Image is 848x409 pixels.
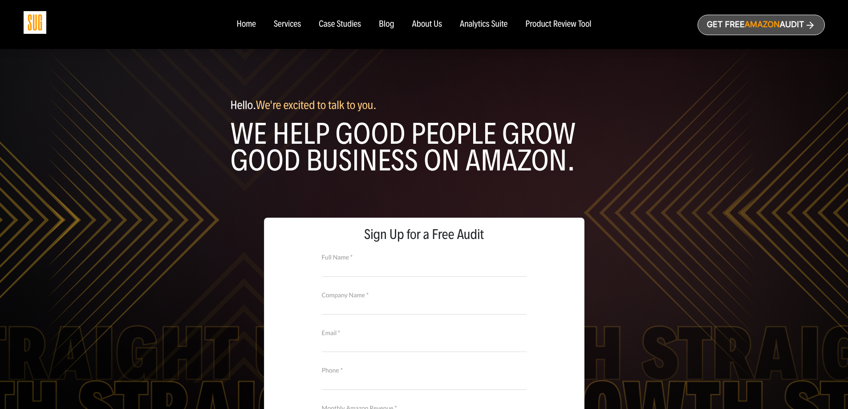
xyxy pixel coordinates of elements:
a: About Us [412,20,442,29]
h1: WE help good people grow good business on amazon. [231,121,618,174]
input: Email * [322,336,527,352]
input: Company Name * [322,299,527,314]
a: Services [274,20,301,29]
a: Blog [379,20,394,29]
a: Home [236,20,256,29]
p: Hello. [231,99,618,112]
a: Get freeAmazonAudit [698,15,825,35]
label: Phone * [322,365,527,375]
label: Email * [322,328,527,338]
label: Full Name * [322,252,527,262]
span: We're excited to talk to you. [256,98,377,112]
span: Amazon [744,20,779,29]
input: Contact Number * [322,374,527,390]
input: Full Name * [322,261,527,276]
a: Analytics Suite [460,20,507,29]
a: Case Studies [319,20,361,29]
a: Product Review Tool [525,20,591,29]
label: Company Name * [322,290,527,300]
img: Sug [24,11,46,34]
span: Sign Up for a Free Audit [273,227,575,242]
